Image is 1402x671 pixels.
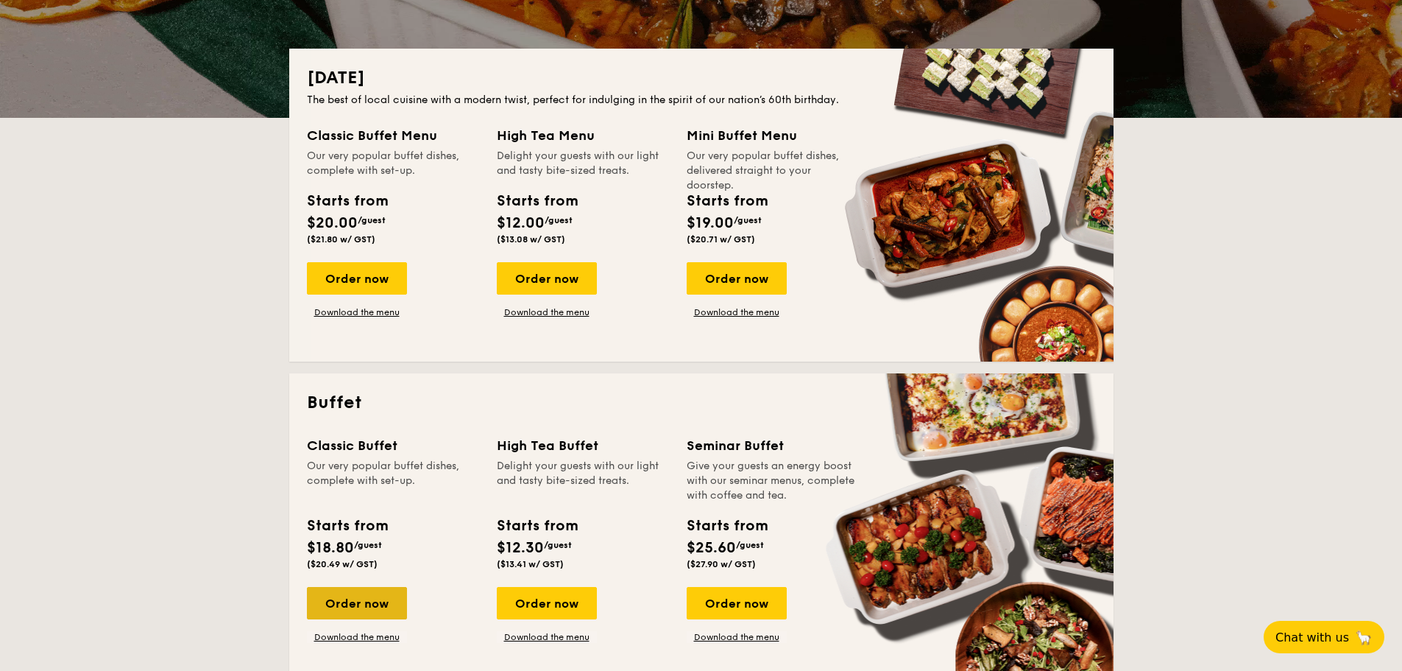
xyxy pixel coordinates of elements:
span: /guest [545,215,573,225]
div: High Tea Menu [497,125,669,146]
span: /guest [734,215,762,225]
div: Order now [497,262,597,295]
div: Order now [687,587,787,619]
a: Download the menu [497,306,597,318]
h2: Buffet [307,391,1096,415]
span: ($13.41 w/ GST) [497,559,564,569]
button: Chat with us🦙 [1264,621,1384,653]
div: Starts from [687,190,767,212]
span: /guest [354,540,382,550]
div: Seminar Buffet [687,435,859,456]
span: ($20.71 w/ GST) [687,234,755,245]
span: /guest [736,540,764,550]
div: Our very popular buffet dishes, complete with set-up. [307,149,479,178]
span: $18.80 [307,539,354,557]
div: Mini Buffet Menu [687,125,859,146]
a: Download the menu [497,631,597,643]
span: $19.00 [687,214,734,232]
span: $20.00 [307,214,358,232]
div: Classic Buffet Menu [307,125,479,146]
div: Our very popular buffet dishes, complete with set-up. [307,459,479,503]
div: Starts from [307,515,387,537]
h2: [DATE] [307,66,1096,90]
span: ($21.80 w/ GST) [307,234,375,245]
span: /guest [544,540,572,550]
span: ($27.90 w/ GST) [687,559,756,569]
span: /guest [358,215,386,225]
span: $25.60 [687,539,736,557]
a: Download the menu [687,631,787,643]
div: Order now [687,262,787,295]
span: 🦙 [1355,629,1373,646]
div: Starts from [307,190,387,212]
div: Order now [307,587,407,619]
div: Starts from [497,515,577,537]
span: Chat with us [1275,630,1349,644]
div: Delight your guests with our light and tasty bite-sized treats. [497,149,669,178]
span: ($20.49 w/ GST) [307,559,378,569]
div: High Tea Buffet [497,435,669,456]
div: Give your guests an energy boost with our seminar menus, complete with coffee and tea. [687,459,859,503]
div: Starts from [687,515,767,537]
div: Classic Buffet [307,435,479,456]
div: Starts from [497,190,577,212]
div: Our very popular buffet dishes, delivered straight to your doorstep. [687,149,859,178]
div: Order now [307,262,407,295]
a: Download the menu [687,306,787,318]
a: Download the menu [307,306,407,318]
a: Download the menu [307,631,407,643]
span: $12.00 [497,214,545,232]
span: $12.30 [497,539,544,557]
div: The best of local cuisine with a modern twist, perfect for indulging in the spirit of our nation’... [307,93,1096,108]
span: ($13.08 w/ GST) [497,234,565,245]
div: Order now [497,587,597,619]
div: Delight your guests with our light and tasty bite-sized treats. [497,459,669,503]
